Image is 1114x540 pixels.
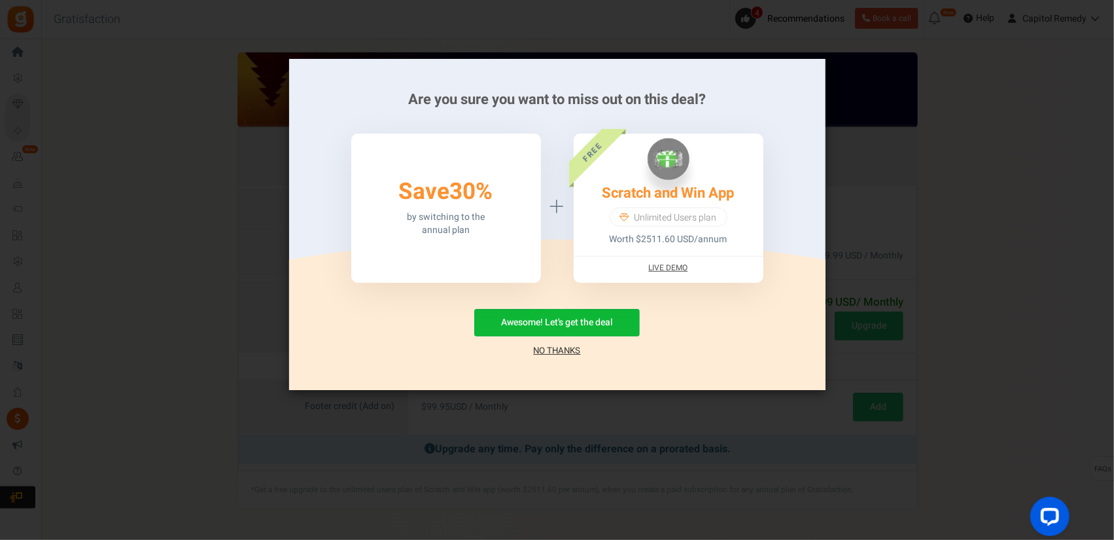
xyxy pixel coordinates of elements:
[610,233,727,246] p: Worth $2511.60 USD/annum
[649,262,688,274] a: Live Demo
[450,175,493,209] span: 30%
[474,309,640,336] button: Awesome! Let's get the deal
[399,179,493,205] h3: Save
[407,211,485,237] p: by switching to the annual plan
[648,138,689,180] img: Scratch and Win
[550,110,633,192] div: FREE
[635,211,717,225] span: Unlimited Users plan
[534,344,581,357] a: No Thanks
[309,92,806,107] h2: Are you sure you want to miss out on this deal?
[602,183,735,204] a: Scratch and Win App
